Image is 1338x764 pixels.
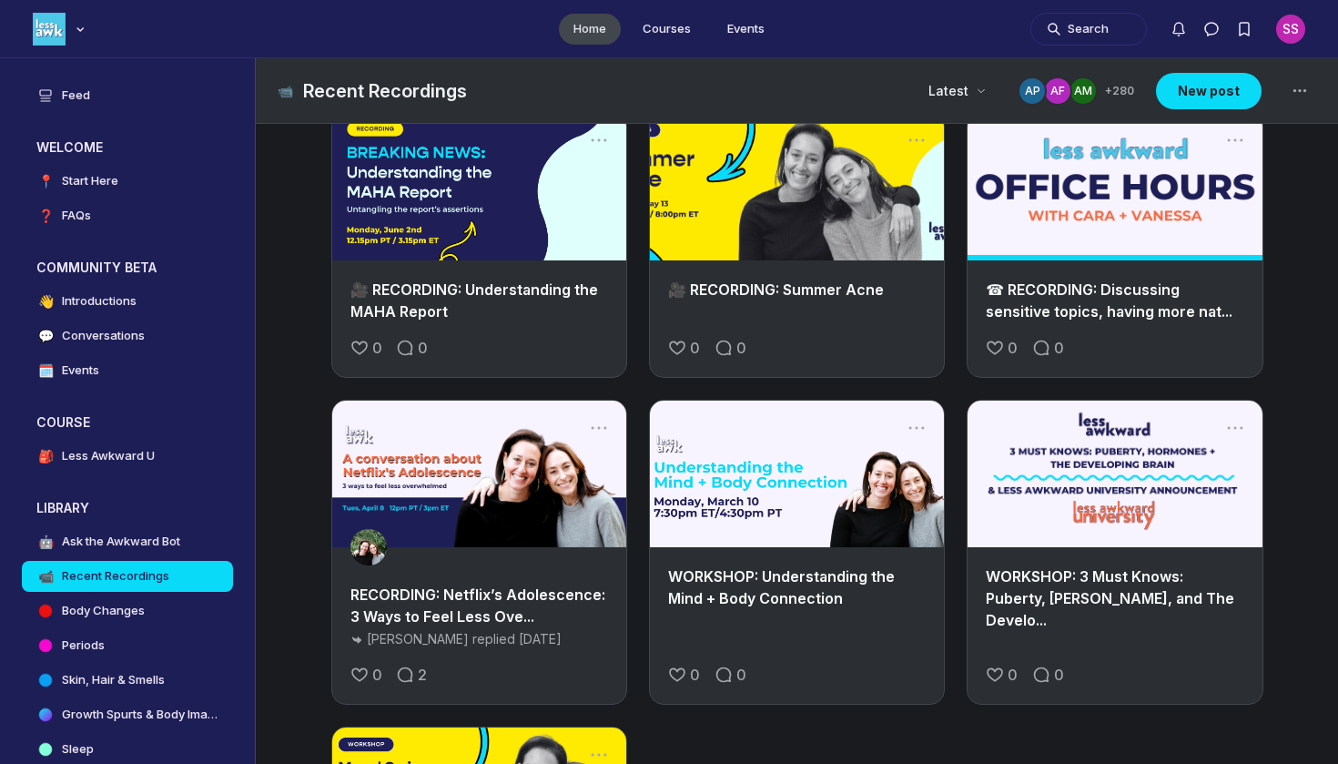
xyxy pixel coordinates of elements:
[982,333,1021,362] button: Like the ☎ RECORDING: Discussing sensitive topics, having more natural conversations + more from ...
[986,567,1234,629] a: WORKSHOP: 3 Must Knows: Puberty, [PERSON_NAME], and The Develo...
[62,567,169,586] h4: Recent Recordings
[904,127,929,153] button: Post actions
[62,740,94,759] h4: Sleep
[664,660,704,689] button: Like the WORKSHOP: Understanding the Mind + Body Connection post
[22,133,233,162] button: WELCOMECollapse space
[36,327,55,345] span: 💬
[22,494,233,523] button: LIBRARYCollapse space
[690,337,700,359] span: 0
[36,362,55,380] span: 🗓️
[1283,75,1316,107] button: Space settings
[36,172,55,190] span: 📍
[22,253,233,282] button: COMMUNITY BETACollapse space
[62,602,145,620] h4: Body Changes
[736,664,746,686] span: 0
[22,699,233,730] a: Growth Spurts & Body Image
[36,567,55,586] span: 📹
[1008,337,1018,359] span: 0
[713,14,779,45] a: Events
[664,333,704,362] button: Like the 🎥 RECORDING: Summer Acne post
[347,660,386,689] button: Like the RECORDING: Netflix’s Adolescence: 3 Ways to Feel Less Overwhelmed post
[1222,127,1248,153] button: Post actions
[668,280,884,299] a: 🎥 RECORDING: Summer Acne
[711,660,750,689] a: Comment on this post
[22,166,233,197] a: 📍Start Here
[62,637,105,655] h4: Periods
[36,138,103,157] h3: WELCOME
[62,172,118,190] h4: Start Here
[36,259,157,277] h3: COMMUNITY BETA
[22,200,233,231] a: ❓FAQs
[36,447,55,465] span: 🎒
[62,447,155,465] h4: Less Awkward U
[22,596,233,626] a: Body Changes
[928,82,968,100] span: Latest
[904,415,929,441] div: Post actions
[22,441,233,472] a: 🎒Less Awkward U
[1018,76,1134,106] button: +280
[917,75,996,107] button: Latest
[1105,84,1134,98] span: + 280
[690,664,700,686] span: 0
[1289,80,1311,102] svg: Space settings
[372,337,382,359] span: 0
[586,127,612,153] button: Post actions
[1228,13,1261,46] button: Bookmarks
[350,280,598,321] a: 🎥 RECORDING: Understanding the MAHA Report
[392,333,431,362] a: Comment on this post
[62,292,137,311] h4: Introductions
[711,333,750,362] a: Comment on this post
[22,526,233,557] a: 🤖Ask the Awkward Bot
[1029,333,1068,362] a: Comment on this post
[22,408,233,437] button: COURSECollapse space
[1156,73,1262,109] button: New post
[1054,664,1064,686] span: 0
[628,14,705,45] a: Courses
[1029,660,1068,689] a: Comment on this post
[62,327,145,345] h4: Conversations
[1045,78,1070,104] div: AF
[22,630,233,661] a: Periods
[22,355,233,386] a: 🗓️Events
[350,538,387,556] a: View user profile
[22,665,233,696] a: Skin, Hair & Smells
[62,671,165,689] h4: Skin, Hair & Smells
[62,207,91,225] h4: FAQs
[347,333,386,362] button: Like the 🎥 RECORDING: Understanding the MAHA Report post
[22,561,233,592] a: 📹Recent Recordings
[1019,78,1045,104] div: AP
[22,321,233,351] a: 💬Conversations
[668,567,895,607] a: WORKSHOP: Understanding the Mind + Body Connection
[586,415,612,441] div: Post actions
[256,58,1338,124] header: Page Header
[392,660,431,689] a: Comment on this post
[62,87,90,105] h4: Feed
[62,362,99,380] h4: Events
[62,706,218,724] h4: Growth Spurts & Body Image
[1276,15,1305,44] button: User menu options
[418,337,428,359] span: 0
[22,80,233,111] a: Feed
[1195,13,1228,46] button: Direct messages
[367,630,515,648] span: [PERSON_NAME] replied
[418,664,427,686] span: 2
[36,413,90,432] h3: COURSE
[1030,13,1147,46] button: Search
[372,664,382,686] span: 0
[1276,15,1305,44] div: SS
[22,286,233,317] a: 👋Introductions
[1054,337,1064,359] span: 0
[1222,415,1248,441] button: Post actions
[36,533,55,551] span: 🤖
[278,82,296,100] span: 📹
[36,207,55,225] span: ❓
[350,629,562,647] a: [PERSON_NAME] replied[DATE]
[1162,13,1195,46] button: Notifications
[62,533,180,551] h4: Ask the Awkward Bot
[1008,664,1018,686] span: 0
[303,78,467,104] h1: Recent Recordings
